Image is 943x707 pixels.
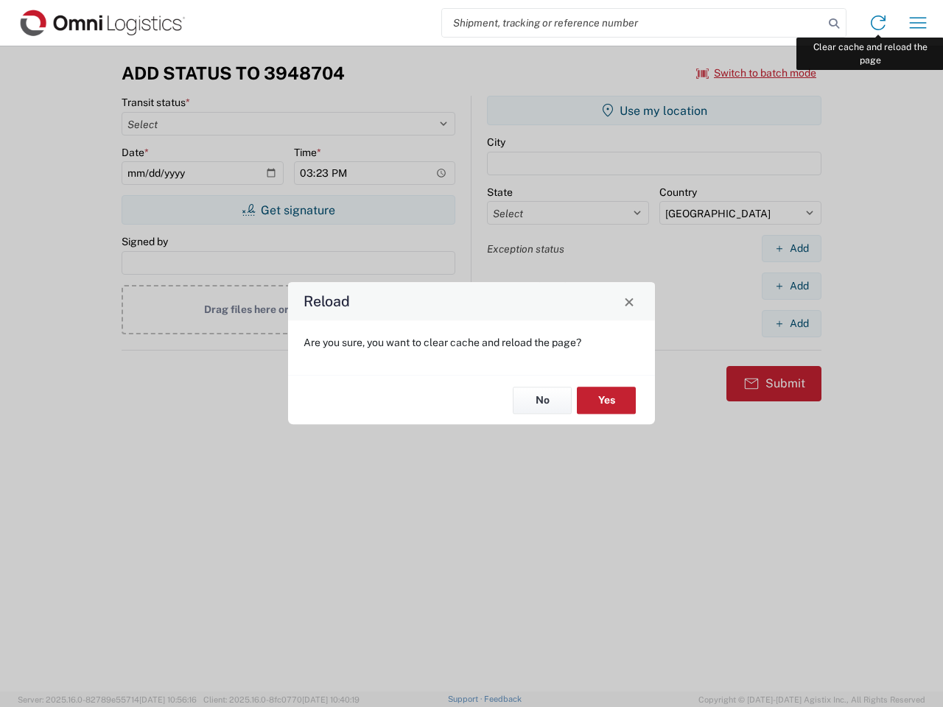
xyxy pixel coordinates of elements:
button: Yes [577,387,636,414]
button: Close [619,291,639,312]
input: Shipment, tracking or reference number [442,9,824,37]
p: Are you sure, you want to clear cache and reload the page? [304,336,639,349]
button: No [513,387,572,414]
h4: Reload [304,291,350,312]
